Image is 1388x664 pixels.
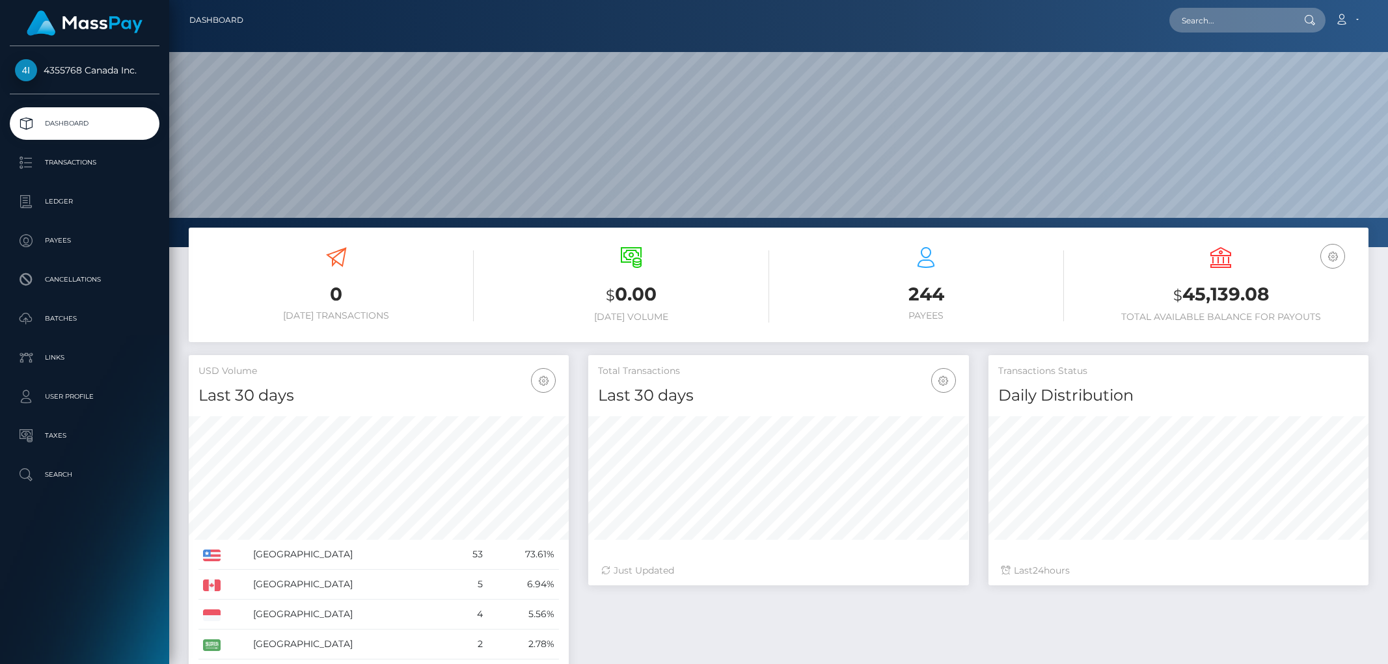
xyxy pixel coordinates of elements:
td: 2.78% [487,630,559,659]
div: Just Updated [601,564,955,578]
p: Dashboard [15,114,154,133]
h4: Last 30 days [598,384,959,407]
h6: Payees [789,310,1064,321]
td: 6.94% [487,570,559,600]
a: Ledger [10,185,159,218]
h6: [DATE] Volume [493,312,769,323]
p: Search [15,465,154,485]
small: $ [606,286,615,304]
h3: 45,139.08 [1083,282,1359,308]
a: Search [10,458,159,491]
a: Dashboard [10,107,159,140]
a: Cancellations [10,263,159,296]
p: Cancellations [15,270,154,289]
h5: USD Volume [198,365,559,378]
h6: [DATE] Transactions [198,310,474,321]
td: [GEOGRAPHIC_DATA] [249,600,452,630]
h5: Transactions Status [998,365,1359,378]
h5: Total Transactions [598,365,959,378]
p: Taxes [15,426,154,445]
td: 2 [451,630,487,659]
td: 5 [451,570,487,600]
a: Taxes [10,419,159,452]
td: [GEOGRAPHIC_DATA] [249,570,452,600]
td: 5.56% [487,600,559,630]
img: MassPay Logo [27,10,143,36]
p: User Profile [15,387,154,406]
h3: 0 [198,282,474,307]
a: Transactions [10,146,159,179]
img: US.png [203,550,221,561]
td: 53 [451,540,487,570]
p: Ledger [15,192,154,211]
h3: 244 [789,282,1064,307]
img: 4355768 Canada Inc. [15,59,37,81]
td: 73.61% [487,540,559,570]
img: ID.png [203,609,221,621]
h4: Last 30 days [198,384,559,407]
a: Dashboard [189,7,243,34]
td: [GEOGRAPHIC_DATA] [249,630,452,659]
a: Links [10,341,159,374]
input: Search... [1169,8,1292,33]
td: 4 [451,600,487,630]
img: CA.png [203,579,221,591]
span: 24 [1033,564,1044,576]
h4: Daily Distribution [998,384,1359,407]
a: Payees [10,224,159,257]
div: Last hours [1001,564,1355,578]
span: 4355768 Canada Inc. [10,64,159,76]
p: Payees [15,231,154,250]
h3: 0.00 [493,282,769,308]
td: [GEOGRAPHIC_DATA] [249,540,452,570]
p: Batches [15,309,154,328]
img: SA.png [203,639,221,651]
a: Batches [10,302,159,335]
h6: Total Available Balance for Payouts [1083,312,1359,323]
a: User Profile [10,380,159,413]
p: Transactions [15,153,154,172]
small: $ [1173,286,1182,304]
p: Links [15,348,154,367]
